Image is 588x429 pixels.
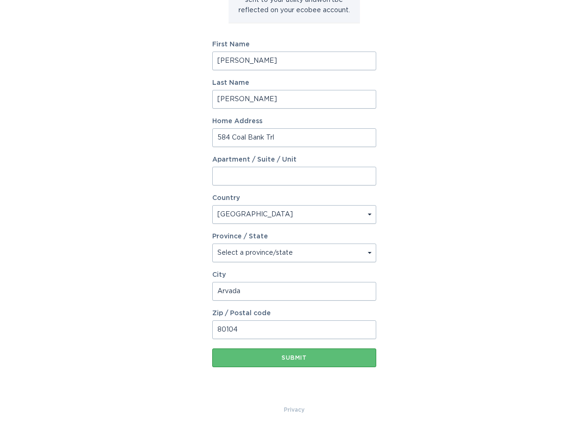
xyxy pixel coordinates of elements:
label: Apartment / Suite / Unit [212,156,376,163]
label: First Name [212,41,376,48]
label: Zip / Postal code [212,310,376,317]
button: Submit [212,348,376,367]
label: Home Address [212,118,376,125]
label: City [212,272,376,278]
label: Province / State [212,233,268,240]
label: Last Name [212,80,376,86]
div: Submit [217,355,372,361]
label: Country [212,195,240,201]
a: Privacy Policy & Terms of Use [284,405,305,415]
